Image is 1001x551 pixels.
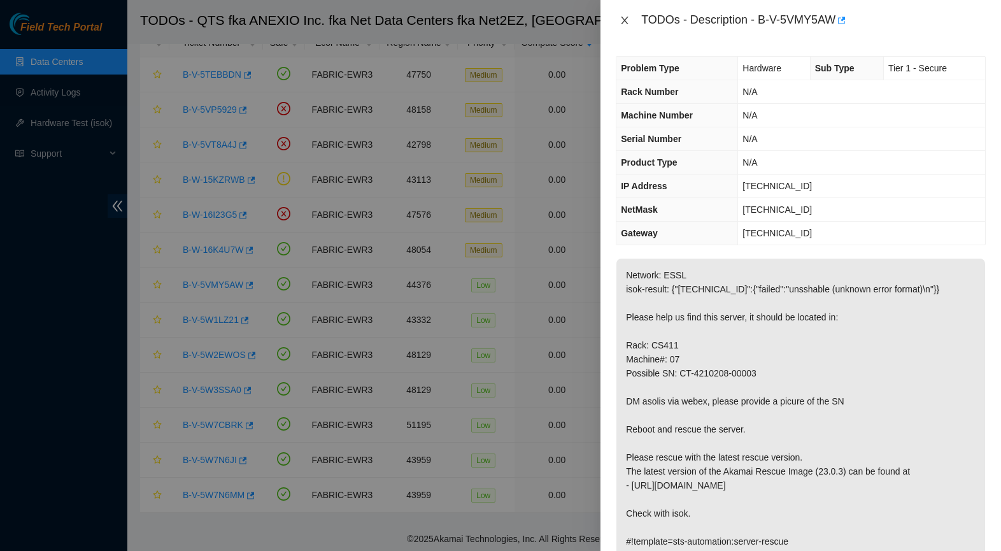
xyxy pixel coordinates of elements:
[621,181,667,191] span: IP Address
[621,228,658,238] span: Gateway
[621,63,679,73] span: Problem Type
[621,204,658,215] span: NetMask
[621,110,693,120] span: Machine Number
[621,134,681,144] span: Serial Number
[742,204,812,215] span: [TECHNICAL_ID]
[621,157,677,168] span: Product Type
[888,63,947,73] span: Tier 1 - Secure
[742,157,757,168] span: N/A
[742,63,781,73] span: Hardware
[641,10,986,31] div: TODOs - Description - B-V-5VMY5AW
[742,110,757,120] span: N/A
[742,134,757,144] span: N/A
[621,87,678,97] span: Rack Number
[742,87,757,97] span: N/A
[815,63,855,73] span: Sub Type
[620,15,630,25] span: close
[616,15,634,27] button: Close
[742,181,812,191] span: [TECHNICAL_ID]
[742,228,812,238] span: [TECHNICAL_ID]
